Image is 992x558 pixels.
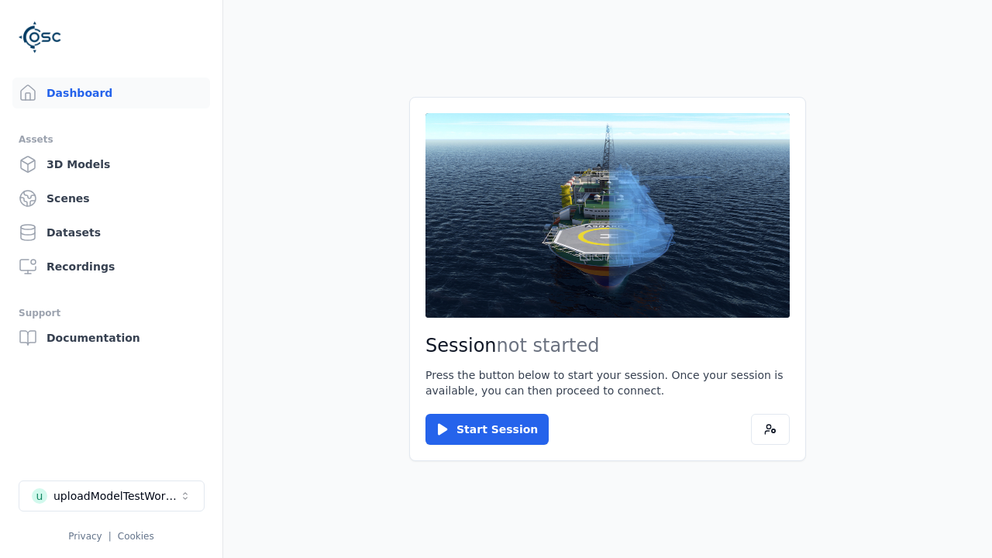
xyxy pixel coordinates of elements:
button: Select a workspace [19,480,205,511]
span: not started [497,335,600,356]
a: Dashboard [12,77,210,108]
a: Privacy [68,531,102,542]
a: Recordings [12,251,210,282]
img: Logo [19,15,62,59]
a: Scenes [12,183,210,214]
h2: Session [425,333,790,358]
div: Support [19,304,204,322]
div: u [32,488,47,504]
a: 3D Models [12,149,210,180]
div: uploadModelTestWorkspace [53,488,179,504]
a: Datasets [12,217,210,248]
span: | [108,531,112,542]
a: Cookies [118,531,154,542]
button: Start Session [425,414,549,445]
p: Press the button below to start your session. Once your session is available, you can then procee... [425,367,790,398]
div: Assets [19,130,204,149]
a: Documentation [12,322,210,353]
